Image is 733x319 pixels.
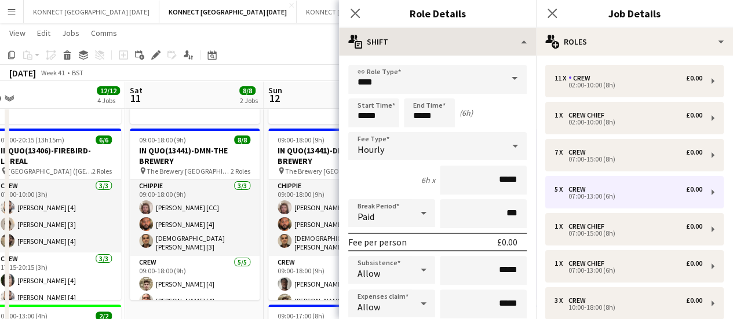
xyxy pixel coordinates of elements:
a: Edit [32,25,55,41]
span: 6/6 [96,135,112,144]
span: Comms [91,28,117,38]
div: Crew Chief [568,222,609,230]
app-job-card: 09:00-18:00 (9h)8/8IN QUO(13441)-DMN-THE BREWERY The Brewery [GEOGRAPHIC_DATA], [STREET_ADDRESS]2... [130,129,260,300]
div: 5 x [555,185,568,193]
span: Paid [358,211,374,222]
div: 1 x [555,111,568,119]
div: £0.00 [686,259,702,267]
a: Jobs [57,25,84,41]
span: 12 [267,91,282,105]
span: 2 Roles [231,167,250,175]
div: 3 x [555,296,568,305]
span: 11 [128,91,143,105]
div: Crew [568,148,590,156]
div: 4 Jobs [97,96,119,105]
span: Allow [358,267,380,279]
h3: IN QUO(13441)-DMN-THE BREWERY [130,145,260,166]
h3: Job Details [536,6,733,21]
span: 12/12 [97,86,120,95]
div: BST [72,68,83,77]
app-card-role: CHIPPIE3/309:00-18:00 (9h)[PERSON_NAME] [CC][PERSON_NAME] [4][DEMOGRAPHIC_DATA][PERSON_NAME] [3] [268,179,398,256]
span: [GEOGRAPHIC_DATA] ([GEOGRAPHIC_DATA], [STREET_ADDRESS]) [8,167,92,175]
div: 02:00-10:00 (8h) [555,119,702,125]
span: The Brewery [GEOGRAPHIC_DATA], [STREET_ADDRESS] [147,167,231,175]
div: 10:00-18:00 (8h) [555,305,702,310]
span: Sun [268,85,282,96]
button: KONNECT [GEOGRAPHIC_DATA] [DATE] [24,1,159,23]
div: 1 x [555,222,568,230]
div: 07:00-13:00 (6h) [555,267,702,273]
span: Hourly [358,144,384,155]
div: Fee per person [348,236,407,248]
div: (6h) [460,108,473,118]
span: 09:00-18:00 (9h) [278,135,324,144]
div: 11 x [555,74,568,82]
div: Crew [568,74,595,82]
div: 07:00-15:00 (8h) [555,156,702,162]
h3: Role Details [339,6,536,21]
div: Roles [536,28,733,56]
div: £0.00 [497,236,517,248]
span: 2 Roles [92,167,112,175]
span: Sat [130,85,143,96]
span: 09:00-18:00 (9h) [139,135,186,144]
div: £0.00 [686,222,702,230]
span: 8/8 [239,86,256,95]
span: View [9,28,25,38]
div: £0.00 [686,111,702,119]
div: Shift [339,28,536,56]
div: 6h x [421,175,435,185]
span: Allow [358,301,380,313]
button: KONNECT [GEOGRAPHIC_DATA] [DATE] [159,1,297,23]
div: £0.00 [686,148,702,156]
h3: IN QUO(13441)-DMN-THE BREWERY [268,145,398,166]
a: View [5,25,30,41]
div: £0.00 [686,74,702,82]
div: Crew Chief [568,259,609,267]
div: Crew [568,185,590,193]
div: 02:00-10:00 (8h) [555,82,702,88]
span: Edit [37,28,50,38]
span: Jobs [62,28,79,38]
div: 07:00-13:00 (6h) [555,193,702,199]
span: 07:00-20:15 (13h15m) [1,135,64,144]
span: The Brewery [GEOGRAPHIC_DATA], [STREET_ADDRESS] [285,167,369,175]
span: Week 41 [38,68,67,77]
app-job-card: 09:00-18:00 (9h)8/8IN QUO(13441)-DMN-THE BREWERY The Brewery [GEOGRAPHIC_DATA], [STREET_ADDRESS]2... [268,129,398,300]
span: 8/8 [234,135,250,144]
div: [DATE] [9,67,36,79]
div: 07:00-15:00 (8h) [555,230,702,236]
a: Comms [86,25,122,41]
div: £0.00 [686,185,702,193]
div: 2 Jobs [240,96,258,105]
div: 7 x [555,148,568,156]
div: Crew [568,296,590,305]
div: £0.00 [686,296,702,305]
button: KONNECT [GEOGRAPHIC_DATA] [DATE] [297,1,432,23]
app-card-role: CHIPPIE3/309:00-18:00 (9h)[PERSON_NAME] [CC][PERSON_NAME] [4][DEMOGRAPHIC_DATA][PERSON_NAME] [3] [130,179,260,256]
div: Crew Chief [568,111,609,119]
div: 1 x [555,259,568,267]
